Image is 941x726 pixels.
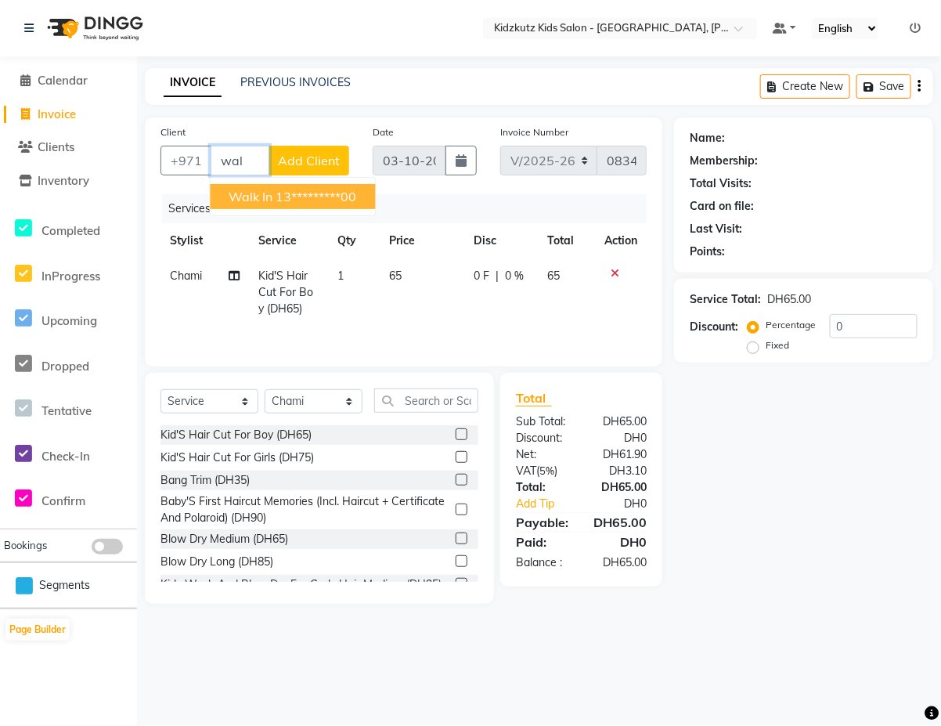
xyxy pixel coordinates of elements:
a: Calendar [4,72,133,90]
div: Kid'S Hair Cut For Boy (DH65) [160,427,312,443]
a: PREVIOUS INVOICES [240,75,351,89]
div: Membership: [690,153,758,169]
span: VAT [516,464,536,478]
div: DH65.00 [582,554,659,571]
span: 0 F [474,268,489,284]
label: Invoice Number [500,125,568,139]
span: Bookings [4,539,47,551]
div: Name: [690,130,725,146]
div: Net: [504,446,582,463]
div: DH3.10 [582,463,659,479]
div: Points: [690,244,725,260]
button: Page Builder [5,619,70,641]
th: Action [595,223,647,258]
th: Disc [464,223,538,258]
span: 5% [539,464,554,477]
div: DH65.00 [582,479,659,496]
span: InProgress [41,269,100,284]
span: 65 [547,269,560,283]
label: Fixed [766,338,789,352]
label: Client [160,125,186,139]
span: Tentative [41,403,92,418]
span: 1 [337,269,344,283]
span: Segments [39,577,90,594]
div: Discount: [690,319,738,335]
div: DH65.00 [767,291,811,308]
span: Total [516,390,552,406]
button: Create New [760,74,850,99]
span: | [496,268,499,284]
div: Balance : [504,554,582,571]
div: ( ) [504,463,582,479]
div: Bang Trim (DH35) [160,472,250,489]
th: Qty [328,223,380,258]
span: Invoice [38,107,76,121]
div: Service Total: [690,291,761,308]
img: logo [40,6,147,50]
div: DH0 [594,496,658,512]
div: DH61.90 [582,446,659,463]
span: Inventory [38,173,89,188]
div: Services [162,194,658,223]
label: Percentage [766,318,816,332]
span: Add Client [278,153,340,168]
span: Clients [38,139,74,154]
div: Blow Dry Medium (DH65) [160,531,288,547]
span: Completed [41,223,100,238]
div: DH0 [582,533,659,551]
div: DH65.00 [582,513,659,532]
div: Kids Wash And Blow Dry For Curly Hair Medium (DH95) [160,576,442,593]
a: INVOICE [164,69,222,97]
div: Payable: [504,513,582,532]
span: Calendar [38,73,88,88]
a: Add Tip [504,496,594,512]
div: DH0 [582,430,659,446]
a: Invoice [4,106,133,124]
button: Add Client [269,146,349,175]
span: Chami [170,269,202,283]
span: Walk In [229,189,273,204]
button: Save [856,74,911,99]
label: Date [373,125,394,139]
div: Last Visit: [690,221,742,237]
th: Price [380,223,464,258]
div: DH65.00 [582,414,659,430]
th: Total [538,223,595,258]
div: Baby'S First Haircut Memories (Incl. Haircut + Certificate And Polaroid) (DH90) [160,493,449,526]
span: 0 % [505,268,524,284]
div: Card on file: [690,198,754,215]
input: Search or Scan [374,388,478,413]
div: Kid'S Hair Cut For Girls (DH75) [160,450,314,466]
div: Sub Total: [504,414,582,430]
span: 65 [389,269,402,283]
div: Blow Dry Long (DH85) [160,554,273,570]
span: Kid'S Hair Cut For Boy (DH65) [259,269,314,316]
a: Clients [4,139,133,157]
th: Stylist [160,223,250,258]
button: +971 [160,146,212,175]
div: Discount: [504,430,582,446]
a: Inventory [4,172,133,190]
th: Service [250,223,328,258]
span: Upcoming [41,313,97,328]
input: Search by Name/Mobile/Email/Code [211,146,269,175]
span: Check-In [41,449,90,464]
span: Dropped [41,359,89,374]
div: Paid: [504,533,582,551]
div: Total Visits: [690,175,752,192]
div: Total: [504,479,582,496]
span: Confirm [41,493,85,508]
